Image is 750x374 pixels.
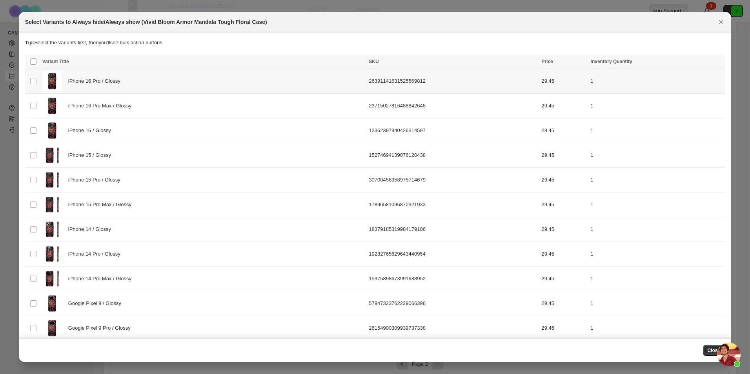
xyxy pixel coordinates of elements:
[588,143,725,168] td: 1
[366,267,539,291] td: 15375898673991688952
[68,225,115,233] span: iPhone 14 / Glossy
[42,195,62,214] img: 11655466201665321355_2048.jpg
[366,192,539,217] td: 17896581096870321933
[68,151,115,159] span: iPhone 15 / Glossy
[588,192,725,217] td: 1
[588,291,725,316] td: 1
[42,318,62,338] img: 2497199789356593193_2048.jpg
[42,170,62,190] img: 11251753218784815605_2048.jpg
[25,18,267,26] h2: Select Variants to Always hide/Always show (Vivid Bloom Armor Mandala Tough Floral Case)
[68,324,135,332] span: Google Pixel 9 Pro / Glossy
[366,118,539,143] td: 12362397940426314597
[588,316,725,341] td: 1
[68,127,115,134] span: iPhone 16 / Glossy
[588,217,725,242] td: 1
[539,242,588,267] td: 29.45
[541,59,553,64] span: Price
[539,192,588,217] td: 29.45
[42,145,62,165] img: 12647145989558328211_2048.jpg
[25,39,725,47] p: Select the variants first, then you'll see bulk action buttons
[539,316,588,341] td: 29.45
[366,168,539,192] td: 30700456358975714679
[591,59,632,64] span: Inventory Quantity
[366,143,539,168] td: 15274694139076120438
[539,267,588,291] td: 29.45
[42,59,69,64] span: Variant Title
[366,242,539,267] td: 19282765629643440954
[366,217,539,242] td: 18379185319984179106
[717,343,741,366] a: Open chat
[366,69,539,94] td: 26391141631525569812
[42,269,62,289] img: 7982324669517736887_2048.jpg
[539,291,588,316] td: 29.45
[42,220,62,239] img: 12480569908420391669_2048.jpg
[68,102,136,110] span: iPhone 16 Pro Max / Glossy
[588,69,725,94] td: 1
[42,294,62,313] img: 5110176053980601414_2048.jpg
[68,176,125,184] span: iPhone 15 Pro / Glossy
[539,143,588,168] td: 29.45
[708,347,721,354] span: Close
[539,217,588,242] td: 29.45
[42,96,62,116] img: 10885752070118618045_2048.jpg
[68,275,136,283] span: iPhone 14 Pro Max / Glossy
[588,242,725,267] td: 1
[588,94,725,118] td: 1
[68,77,125,85] span: iPhone 16 Pro / Glossy
[42,244,62,264] img: 145699032743558679_2048.jpg
[539,168,588,192] td: 29.45
[588,118,725,143] td: 1
[25,40,35,45] strong: Tip:
[588,267,725,291] td: 1
[539,69,588,94] td: 29.45
[42,121,62,140] img: 12391579722811677271_2048.jpg
[539,94,588,118] td: 29.45
[366,94,539,118] td: 23715027816488842648
[369,59,379,64] span: SKU
[68,300,126,307] span: Google Pixel 9 / Glossy
[366,316,539,341] td: 26154900309939737338
[68,201,136,209] span: iPhone 15 Pro Max / Glossy
[68,250,125,258] span: iPhone 14 Pro / Glossy
[42,71,62,91] img: 14714456509301410703_2048.jpg
[703,345,725,356] button: Close
[539,118,588,143] td: 29.45
[366,291,539,316] td: 57947323762229066396
[715,16,726,27] button: Close
[588,168,725,192] td: 1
